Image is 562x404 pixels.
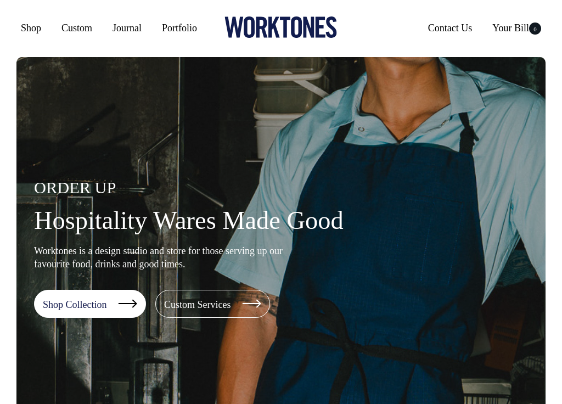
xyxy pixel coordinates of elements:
a: Custom Services [155,290,270,318]
a: Custom [57,18,97,38]
a: Contact Us [424,18,477,38]
h4: ORDER UP [34,179,344,197]
a: Shop Collection [34,290,146,318]
a: Portfolio [158,18,201,38]
a: Shop [16,18,46,38]
h1: Hospitality Wares Made Good [34,206,344,234]
a: Your Bill0 [488,18,546,38]
a: Journal [108,18,146,38]
span: 0 [529,23,541,35]
p: Worktones is a design studio and store for those serving up our favourite food, drinks and good t... [34,244,284,271]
